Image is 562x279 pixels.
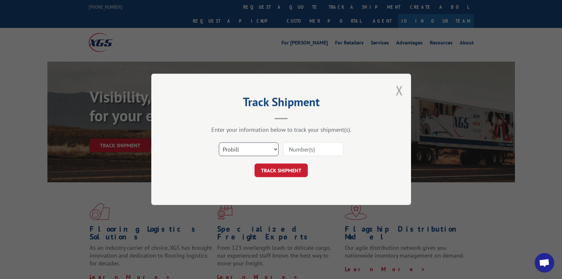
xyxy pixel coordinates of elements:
[535,253,554,273] a: Open chat
[283,143,343,156] input: Number(s)
[184,126,379,134] div: Enter your information below to track your shipment(s).
[255,164,308,177] button: TRACK SHIPMENT
[184,97,379,110] h2: Track Shipment
[396,82,403,99] button: Close modal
